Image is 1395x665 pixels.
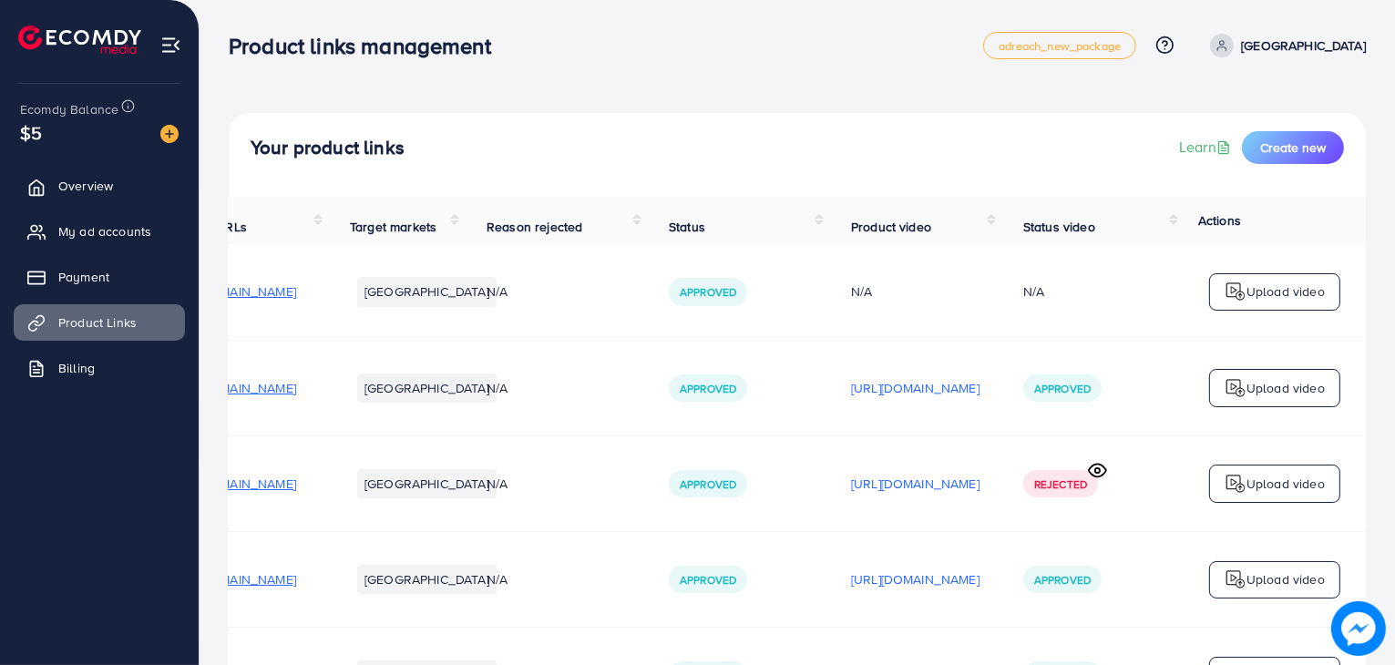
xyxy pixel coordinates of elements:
span: Product video [851,218,931,236]
span: N/A [487,379,508,397]
span: N/A [487,282,508,301]
span: [URL][DOMAIN_NAME] [168,282,296,301]
a: Payment [14,259,185,295]
li: [GEOGRAPHIC_DATA] [357,373,497,403]
p: [URL][DOMAIN_NAME] [851,568,980,590]
span: Reason rejected [487,218,582,236]
span: $5 [20,119,42,146]
li: [GEOGRAPHIC_DATA] [357,277,497,306]
a: adreach_new_package [983,32,1136,59]
span: Product Links [58,313,137,332]
img: logo [18,26,141,54]
span: N/A [487,570,508,588]
span: Status [669,218,705,236]
a: [GEOGRAPHIC_DATA] [1203,34,1366,57]
span: Target markets [350,218,436,236]
p: [URL][DOMAIN_NAME] [851,377,980,399]
a: Learn [1179,137,1235,158]
a: Overview [14,168,185,204]
span: [URL][DOMAIN_NAME] [168,570,296,588]
span: [URL][DOMAIN_NAME] [168,379,296,397]
p: Upload video [1246,377,1325,399]
img: logo [1225,281,1246,302]
span: Approved [680,572,736,588]
a: Billing [14,350,185,386]
span: Create new [1260,138,1326,157]
li: [GEOGRAPHIC_DATA] [357,469,497,498]
img: logo [1225,568,1246,590]
span: Approved [1034,572,1091,588]
span: Actions [1198,211,1241,230]
span: Approved [680,476,736,492]
img: logo [1225,473,1246,495]
li: [GEOGRAPHIC_DATA] [357,565,497,594]
span: Rejected [1034,476,1087,492]
img: logo [1225,377,1246,399]
a: Product Links [14,304,185,341]
span: Payment [58,268,109,286]
img: image [1331,601,1386,656]
p: [URL][DOMAIN_NAME] [851,473,980,495]
button: Create new [1242,131,1344,164]
span: Approved [680,284,736,300]
p: Upload video [1246,281,1325,302]
span: N/A [487,475,508,493]
span: Status video [1023,218,1095,236]
h3: Product links management [229,33,506,59]
span: Overview [58,177,113,195]
p: Upload video [1246,568,1325,590]
div: N/A [851,282,980,301]
span: Ecomdy Balance [20,100,118,118]
p: Upload video [1246,473,1325,495]
span: Billing [58,359,95,377]
span: Approved [680,381,736,396]
div: N/A [1023,282,1044,301]
img: menu [160,35,181,56]
a: My ad accounts [14,213,185,250]
span: Approved [1034,381,1091,396]
p: [GEOGRAPHIC_DATA] [1241,35,1366,56]
span: My ad accounts [58,222,151,240]
span: [URL][DOMAIN_NAME] [168,475,296,493]
img: image [160,125,179,143]
h4: Your product links [251,137,405,159]
span: adreach_new_package [999,40,1121,52]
